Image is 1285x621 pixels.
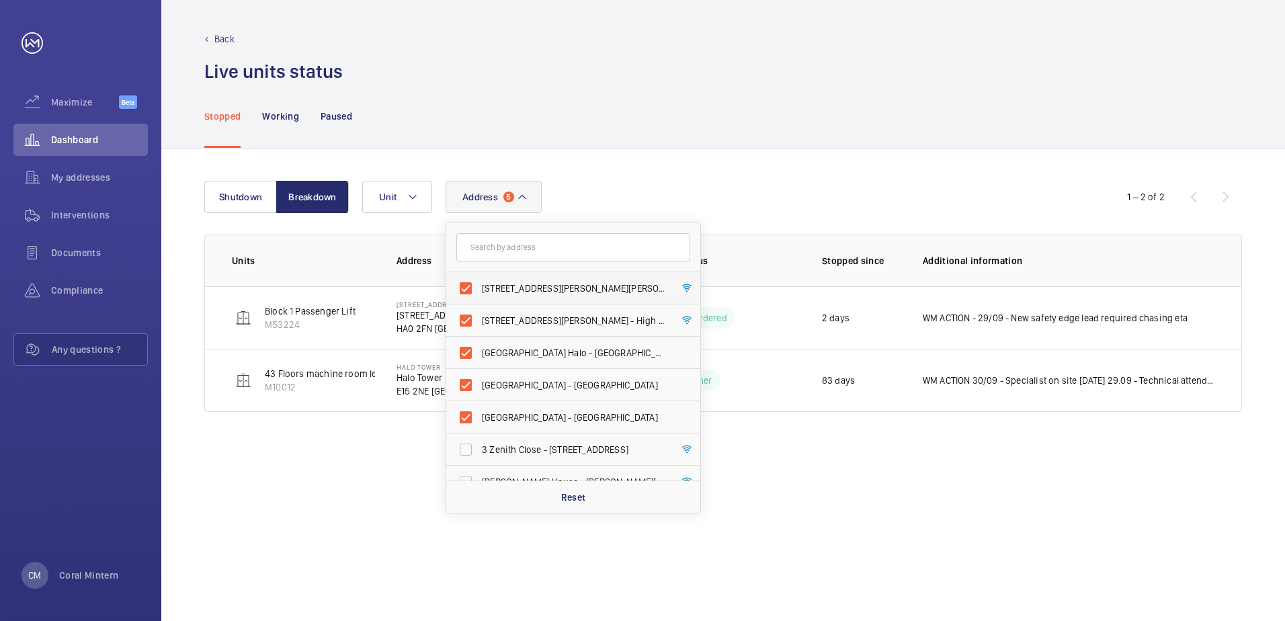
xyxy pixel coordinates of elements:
[923,311,1188,325] p: WM ACTION - 29/09 - New safety edge lead required chasing eta
[397,371,515,384] p: Halo Tower
[397,254,587,267] p: Address
[28,569,41,582] p: CM
[321,110,352,123] p: Paused
[397,300,587,308] p: [STREET_ADDRESS][PERSON_NAME] - High Risk Building
[1127,190,1165,204] div: 1 – 2 of 2
[379,192,397,202] span: Unit
[265,367,477,380] p: 43 Floors machine room less. Left hand fire fighter
[232,254,375,267] p: Units
[214,32,235,46] p: Back
[482,346,667,360] span: [GEOGRAPHIC_DATA] Halo - [GEOGRAPHIC_DATA] - [GEOGRAPHIC_DATA]
[482,411,667,424] span: [GEOGRAPHIC_DATA] - [GEOGRAPHIC_DATA]
[51,95,119,109] span: Maximize
[482,443,667,456] span: 3 Zenith Close - [STREET_ADDRESS]
[482,475,667,489] span: [PERSON_NAME] House - [PERSON_NAME][GEOGRAPHIC_DATA]
[262,110,298,123] p: Working
[923,374,1214,387] p: WM ACTION 30/09 - Specialist on site [DATE] 29.09 - Technical attendance required, ETA TBC CLIENT...
[51,133,148,147] span: Dashboard
[52,343,147,356] span: Any questions ?
[51,171,148,184] span: My addresses
[119,95,137,109] span: Beta
[822,311,849,325] p: 2 days
[822,374,855,387] p: 83 days
[397,308,587,322] p: [STREET_ADDRESS][PERSON_NAME]
[462,192,498,202] span: Address
[482,378,667,392] span: [GEOGRAPHIC_DATA] - [GEOGRAPHIC_DATA]
[265,318,356,331] p: M53224
[362,181,432,213] button: Unit
[51,284,148,297] span: Compliance
[397,363,515,371] p: Halo Tower
[235,310,251,326] img: elevator.svg
[276,181,349,213] button: Breakdown
[397,384,515,398] p: E15 2NE [GEOGRAPHIC_DATA]
[51,208,148,222] span: Interventions
[51,246,148,259] span: Documents
[265,380,477,394] p: M10012
[235,372,251,388] img: elevator.svg
[397,322,587,335] p: HA0 2FN [GEOGRAPHIC_DATA]
[204,110,241,123] p: Stopped
[482,282,667,295] span: [STREET_ADDRESS][PERSON_NAME][PERSON_NAME]
[265,304,356,318] p: Block 1 Passenger Lift
[446,181,542,213] button: Address5
[561,491,586,504] p: Reset
[204,181,277,213] button: Shutdown
[822,254,901,267] p: Stopped since
[503,192,514,202] span: 5
[923,254,1214,267] p: Additional information
[482,314,667,327] span: [STREET_ADDRESS][PERSON_NAME] - High Risk Building - [STREET_ADDRESS][PERSON_NAME]
[204,59,343,84] h1: Live units status
[59,569,119,582] p: Coral Mintern
[456,233,690,261] input: Search by address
